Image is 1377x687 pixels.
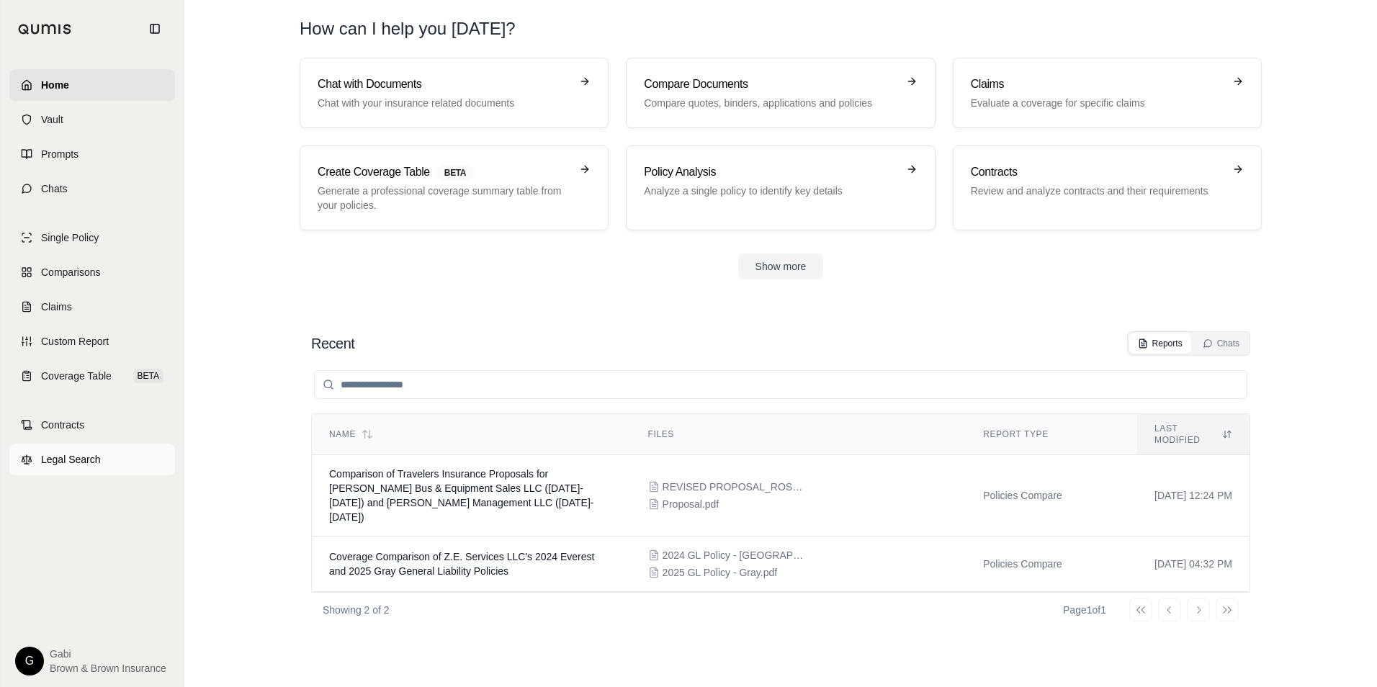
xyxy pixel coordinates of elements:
[971,76,1224,93] h3: Claims
[329,428,614,440] div: Name
[1137,455,1250,536] td: [DATE] 12:24 PM
[644,76,897,93] h3: Compare Documents
[663,565,778,580] span: 2025 GL Policy - Gray.pdf
[9,138,175,170] a: Prompts
[329,468,594,523] span: Comparison of Travelers Insurance Proposals for Ross Bus & Equipment Sales LLC (2024-2025) and Ro...
[9,291,175,323] a: Claims
[953,58,1262,128] a: ClaimsEvaluate a coverage for specific claims
[644,184,897,198] p: Analyze a single policy to identify key details
[41,369,112,383] span: Coverage Table
[644,96,897,110] p: Compare quotes, binders, applications and policies
[626,145,935,230] a: Policy AnalysisAnalyze a single policy to identify key details
[300,58,609,128] a: Chat with DocumentsChat with your insurance related documents
[41,300,72,314] span: Claims
[41,230,99,245] span: Single Policy
[1137,536,1250,592] td: [DATE] 04:32 PM
[41,334,109,349] span: Custom Report
[50,647,166,661] span: Gabi
[9,409,175,441] a: Contracts
[1203,338,1239,349] div: Chats
[323,603,390,617] p: Showing 2 of 2
[663,548,807,562] span: 2024 GL Policy - Everest.pdf
[971,184,1224,198] p: Review and analyze contracts and their requirements
[9,222,175,253] a: Single Policy
[644,163,897,181] h3: Policy Analysis
[318,96,570,110] p: Chat with your insurance related documents
[631,414,966,455] th: Files
[9,325,175,357] a: Custom Report
[9,444,175,475] a: Legal Search
[318,76,570,93] h3: Chat with Documents
[971,96,1224,110] p: Evaluate a coverage for specific claims
[318,163,570,181] h3: Create Coverage Table
[41,452,101,467] span: Legal Search
[133,369,163,383] span: BETA
[953,145,1262,230] a: ContractsReview and analyze contracts and their requirements
[663,480,807,494] span: REVISED PROPOSAL_ROSS BUS EQUIPMENT SALES LLC (3)z.pdf
[41,265,100,279] span: Comparisons
[966,414,1137,455] th: Report Type
[300,145,609,230] a: Create Coverage TableBETAGenerate a professional coverage summary table from your policies.
[9,173,175,205] a: Chats
[15,647,44,675] div: G
[311,333,354,354] h2: Recent
[1154,423,1232,446] div: Last modified
[1138,338,1183,349] div: Reports
[436,165,475,181] span: BETA
[41,418,84,432] span: Contracts
[9,256,175,288] a: Comparisons
[300,17,1262,40] h1: How can I help you [DATE]?
[41,78,69,92] span: Home
[41,112,63,127] span: Vault
[18,24,72,35] img: Qumis Logo
[9,104,175,135] a: Vault
[318,184,570,212] p: Generate a professional coverage summary table from your policies.
[9,69,175,101] a: Home
[738,253,824,279] button: Show more
[143,17,166,40] button: Collapse sidebar
[50,661,166,675] span: Brown & Brown Insurance
[329,551,594,577] span: Coverage Comparison of Z.E. Services LLC's 2024 Everest and 2025 Gray General Liability Policies
[1063,603,1106,617] div: Page 1 of 1
[966,536,1137,592] td: Policies Compare
[1194,333,1248,354] button: Chats
[1129,333,1191,354] button: Reports
[966,455,1137,536] td: Policies Compare
[971,163,1224,181] h3: Contracts
[626,58,935,128] a: Compare DocumentsCompare quotes, binders, applications and policies
[663,497,719,511] span: Proposal.pdf
[41,147,79,161] span: Prompts
[41,181,68,196] span: Chats
[9,360,175,392] a: Coverage TableBETA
